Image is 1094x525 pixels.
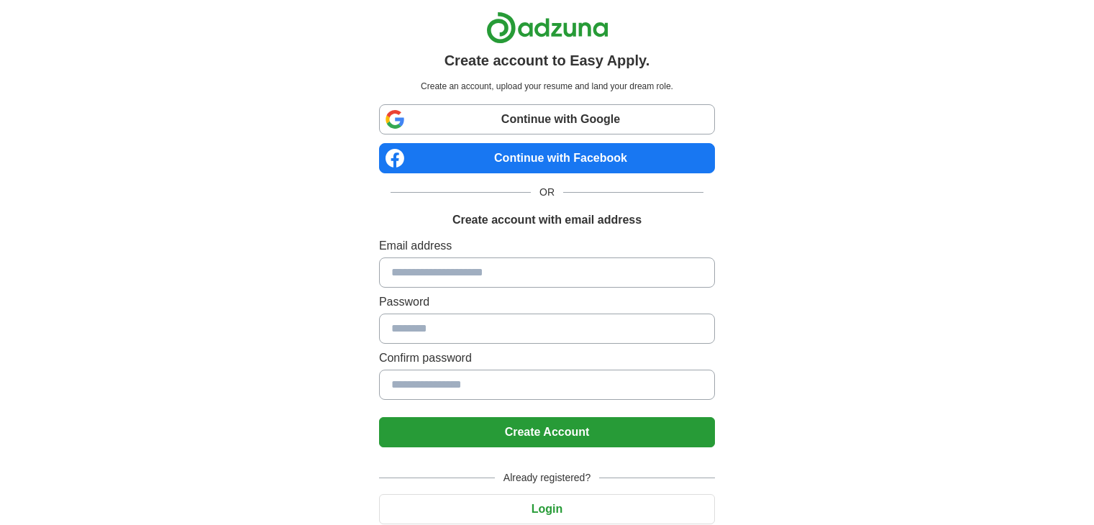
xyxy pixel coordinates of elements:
label: Confirm password [379,350,715,367]
a: Login [379,503,715,515]
button: Login [379,494,715,524]
img: Adzuna logo [486,12,608,44]
span: Already registered? [495,470,599,485]
h1: Create account to Easy Apply. [445,50,650,71]
a: Continue with Google [379,104,715,134]
label: Password [379,293,715,311]
label: Email address [379,237,715,255]
p: Create an account, upload your resume and land your dream role. [382,80,712,93]
h1: Create account with email address [452,211,642,229]
span: OR [531,185,563,200]
button: Create Account [379,417,715,447]
a: Continue with Facebook [379,143,715,173]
